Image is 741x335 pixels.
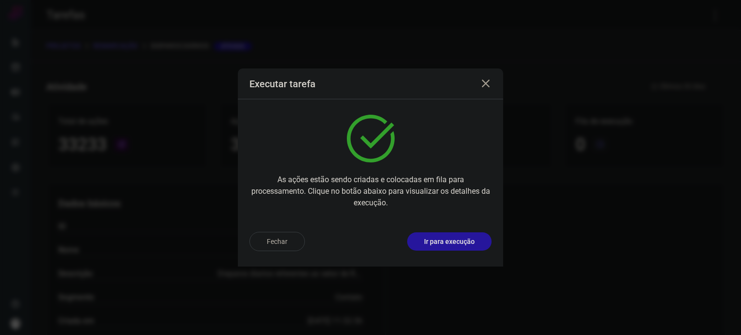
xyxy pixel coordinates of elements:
[249,232,305,251] button: Fechar
[249,174,492,209] p: As ações estão sendo criadas e colocadas em fila para processamento. Clique no botão abaixo para ...
[424,237,475,247] p: Ir para execução
[249,78,316,90] h3: Executar tarefa
[407,232,492,251] button: Ir para execução
[347,115,395,162] img: verified.svg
